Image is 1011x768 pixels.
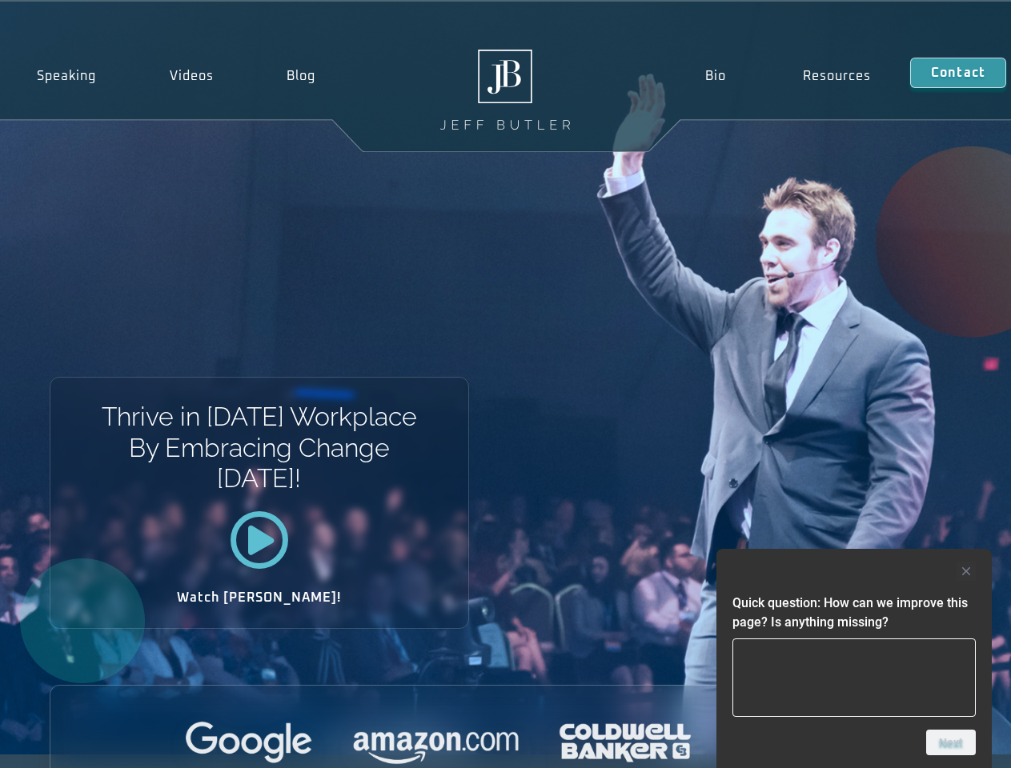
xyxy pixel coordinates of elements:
[106,591,412,604] h2: Watch [PERSON_NAME]!
[732,638,976,717] textarea: Quick question: How can we improve this page? Is anything missing?
[732,562,976,755] div: Quick question: How can we improve this page? Is anything missing?
[133,58,251,94] a: Videos
[666,58,909,94] nav: Menu
[250,58,352,94] a: Blog
[100,402,418,494] h1: Thrive in [DATE] Workplace By Embracing Change [DATE]!
[732,594,976,632] h2: Quick question: How can we improve this page? Is anything missing?
[957,562,976,581] button: Hide survey
[926,730,976,755] button: Next question
[666,58,764,94] a: Bio
[910,58,1006,88] a: Contact
[931,66,985,79] span: Contact
[764,58,910,94] a: Resources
